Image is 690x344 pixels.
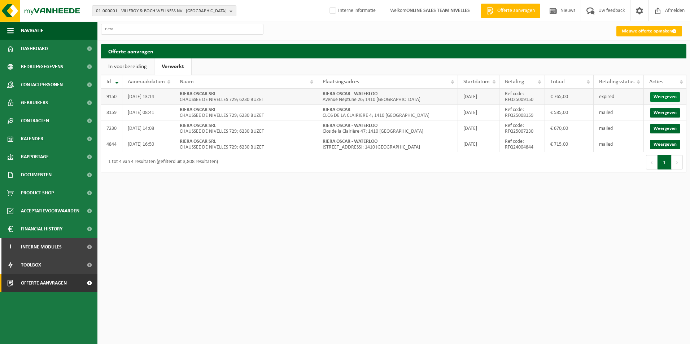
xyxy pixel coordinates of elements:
button: Previous [646,155,658,169]
td: [DATE] 14:08 [122,120,174,136]
td: CHAUSSEE DE NIVELLES 729; 6230 BUZET [174,89,317,105]
button: 1 [658,155,672,169]
strong: RIERA OSCAR [323,107,350,113]
a: Verwerkt [154,58,191,75]
span: Interne modules [21,238,62,256]
span: Offerte aanvragen [21,274,67,292]
td: [DATE] 16:50 [122,136,174,152]
td: Ref code: RFQ25007230 [499,120,545,136]
span: Acties [649,79,663,85]
td: [DATE] [458,136,499,152]
span: Dashboard [21,40,48,58]
td: CHAUSSEE DE NIVELLES 729; 6230 BUZET [174,105,317,120]
h2: Offerte aanvragen [101,44,686,58]
span: Betaling [505,79,524,85]
span: Id [106,79,111,85]
td: € 585,00 [545,105,594,120]
td: 8159 [101,105,122,120]
td: Clos de la Clairière 47; 1410 [GEOGRAPHIC_DATA] [317,120,458,136]
strong: RIERA OSCAR SRL [180,91,216,97]
strong: RIERA OSCAR - WATERLOO [323,91,377,97]
td: CLOS DE LA CLAIRIERE 4; 1410 [GEOGRAPHIC_DATA] [317,105,458,120]
strong: RIERA OSCAR SRL [180,107,216,113]
span: Startdatum [463,79,490,85]
span: Contracten [21,112,49,130]
span: Bedrijfsgegevens [21,58,63,76]
span: Navigatie [21,22,43,40]
button: 01-000001 - VILLEROY & BOCH WELLNESS NV - [GEOGRAPHIC_DATA] [92,5,236,16]
span: Toolbox [21,256,41,274]
td: CHAUSSEE DE NIVELLES 729; 6230 BUZET [174,136,317,152]
td: € 715,00 [545,136,594,152]
a: In voorbereiding [101,58,154,75]
td: Ref code: RFQ25009150 [499,89,545,105]
td: [DATE] [458,89,499,105]
span: mailed [599,126,613,131]
span: Aanmaakdatum [128,79,165,85]
strong: RIERA OSCAR SRL [180,139,216,144]
strong: ONLINE SALES TEAM NIVELLES [406,8,470,13]
td: CHAUSSEE DE NIVELLES 729; 6230 BUZET [174,120,317,136]
a: Offerte aanvragen [481,4,540,18]
td: € 670,00 [545,120,594,136]
span: Acceptatievoorwaarden [21,202,79,220]
button: Next [672,155,683,169]
a: Weergeven [650,124,680,133]
span: Offerte aanvragen [495,7,537,14]
span: 01-000001 - VILLEROY & BOCH WELLNESS NV - [GEOGRAPHIC_DATA] [96,6,227,17]
a: Weergeven [650,108,680,118]
td: Avenue Neptune 26; 1410 [GEOGRAPHIC_DATA] [317,89,458,105]
span: Totaal [550,79,565,85]
td: [DATE] 13:14 [122,89,174,105]
span: Rapportage [21,148,49,166]
td: Ref code: RFQ25008159 [499,105,545,120]
span: Kalender [21,130,43,148]
td: [DATE] 08:41 [122,105,174,120]
a: Weergeven [650,92,680,102]
strong: RIERA OSCAR - WATERLOO [323,123,377,128]
td: Ref code: RFQ24004844 [499,136,545,152]
span: Documenten [21,166,52,184]
td: 9150 [101,89,122,105]
td: € 765,00 [545,89,594,105]
td: 7230 [101,120,122,136]
a: Weergeven [650,140,680,149]
span: Naam [180,79,194,85]
span: Contactpersonen [21,76,63,94]
label: Interne informatie [328,5,376,16]
span: Financial History [21,220,62,238]
strong: RIERA OSCAR SRL [180,123,216,128]
span: expired [599,94,614,100]
span: Betalingsstatus [599,79,634,85]
span: Product Shop [21,184,54,202]
td: [STREET_ADDRESS]; 1410 [GEOGRAPHIC_DATA] [317,136,458,152]
span: Plaatsingsadres [323,79,359,85]
strong: RIERA OSCAR - WATERLOO [323,139,377,144]
input: Zoeken [101,24,263,35]
span: I [7,238,14,256]
div: 1 tot 4 van 4 resultaten (gefilterd uit 3,808 resultaten) [105,156,218,169]
span: mailed [599,110,613,115]
td: 4844 [101,136,122,152]
span: Gebruikers [21,94,48,112]
span: mailed [599,142,613,147]
a: Nieuwe offerte opmaken [616,26,682,36]
td: [DATE] [458,105,499,120]
td: [DATE] [458,120,499,136]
